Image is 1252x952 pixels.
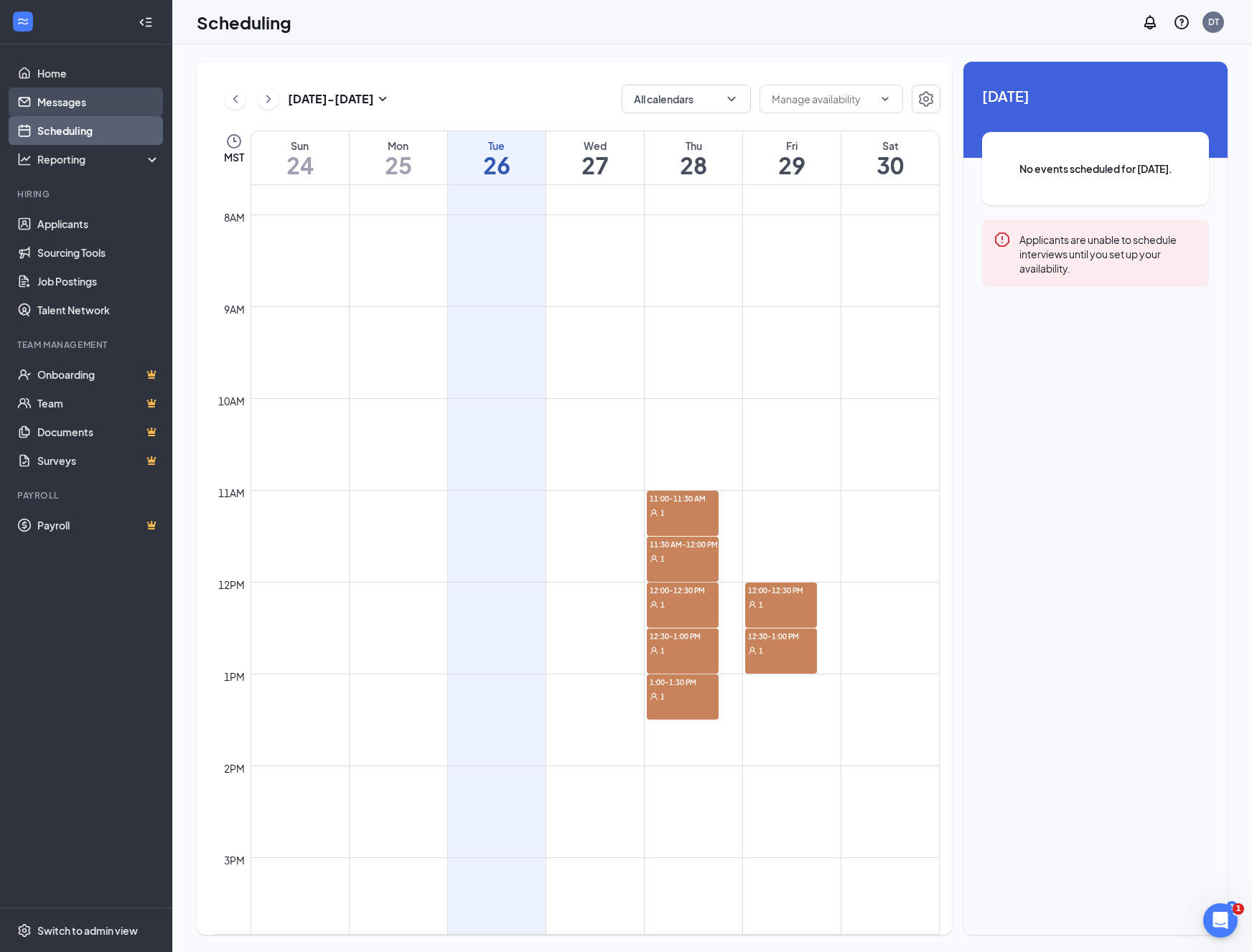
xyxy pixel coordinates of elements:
svg: Notifications [1141,14,1159,31]
span: 1 [1233,903,1244,915]
div: Applicants are unable to schedule interviews until you set up your availability. [1019,231,1197,275]
svg: WorkstreamLogo [16,14,30,29]
svg: ChevronLeft [228,90,243,108]
a: August 29, 2025 [743,131,841,184]
svg: ChevronDown [724,92,739,106]
svg: Settings [917,90,935,108]
div: Fri [743,138,841,153]
h1: 29 [743,153,841,177]
a: August 24, 2025 [251,131,349,184]
input: Manage availability [772,91,874,107]
div: Sun [251,138,349,153]
span: 11:30 AM-12:00 PM [647,537,719,551]
a: Talent Network [37,296,160,324]
h1: 26 [448,153,546,177]
div: Mon [350,138,447,153]
a: Scheduling [37,116,160,145]
svg: ChevronRight [261,90,276,108]
svg: SmallChevronDown [374,90,391,108]
svg: User [650,692,658,701]
svg: User [650,646,658,655]
svg: User [748,600,757,609]
span: 12:30-1:00 PM [745,628,817,643]
h1: 27 [546,153,644,177]
div: 9am [221,301,248,317]
button: All calendarsChevronDown [622,85,751,113]
button: Settings [912,85,940,113]
div: Tue [448,138,546,153]
svg: Settings [17,923,32,938]
h1: 28 [645,153,742,177]
span: 1 [759,646,763,656]
span: No events scheduled for [DATE]. [1011,161,1180,176]
svg: QuestionInfo [1173,14,1190,31]
svg: User [748,646,757,655]
a: OnboardingCrown [37,360,160,389]
a: PayrollCrown [37,511,160,539]
div: 3pm [221,852,248,868]
a: TeamCrown [37,389,160,418]
a: Applicants [37,209,160,238]
a: Home [37,59,160,88]
iframe: Intercom live chat [1203,903,1238,938]
span: 1 [660,554,665,564]
div: Switch to admin view [37,923,138,938]
a: August 27, 2025 [546,131,644,184]
h1: 24 [251,153,349,177]
svg: Error [994,231,1011,248]
svg: Analysis [17,152,32,166]
span: 1 [759,600,763,610]
a: August 28, 2025 [645,131,742,184]
h1: Scheduling [197,10,291,34]
h1: 25 [350,153,447,177]
div: 11am [215,485,248,501]
div: Team Management [17,339,157,351]
a: Job Postings [37,267,160,296]
span: 1:00-1:30 PM [647,674,719,689]
span: 1 [660,508,665,518]
div: Thu [645,138,742,153]
span: [DATE] [982,85,1209,107]
svg: User [650,509,658,517]
svg: ChevronDown [879,93,891,105]
div: 10am [215,393,248,409]
button: ChevronLeft [225,88,246,110]
span: 12:30-1:00 PM [647,628,719,643]
a: August 25, 2025 [350,131,447,184]
a: DocumentsCrown [37,418,160,446]
span: MST [224,150,244,164]
svg: User [650,555,658,563]
a: Sourcing Tools [37,238,160,267]
button: ChevronRight [258,88,279,110]
div: 2pm [221,760,248,776]
svg: Clock [225,133,243,150]
div: Reporting [37,152,161,166]
h1: 30 [841,153,939,177]
a: August 30, 2025 [841,131,939,184]
div: Payroll [17,489,157,501]
svg: User [650,600,658,609]
div: DT [1208,16,1219,28]
h3: [DATE] - [DATE] [288,91,374,107]
div: 12pm [215,577,248,593]
span: 1 [660,646,665,656]
div: Wed [546,138,644,153]
span: 11:00-11:30 AM [647,491,719,505]
span: 1 [660,600,665,610]
svg: Collapse [139,15,153,29]
span: 12:00-12:30 PM [745,583,817,597]
div: Sat [841,138,939,153]
span: 1 [660,692,665,702]
div: Hiring [17,188,157,200]
div: 3 [1226,901,1238,913]
div: 1pm [221,669,248,684]
span: 12:00-12:30 PM [647,583,719,597]
div: 8am [221,209,248,225]
a: Messages [37,88,160,116]
a: August 26, 2025 [448,131,546,184]
a: SurveysCrown [37,446,160,475]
